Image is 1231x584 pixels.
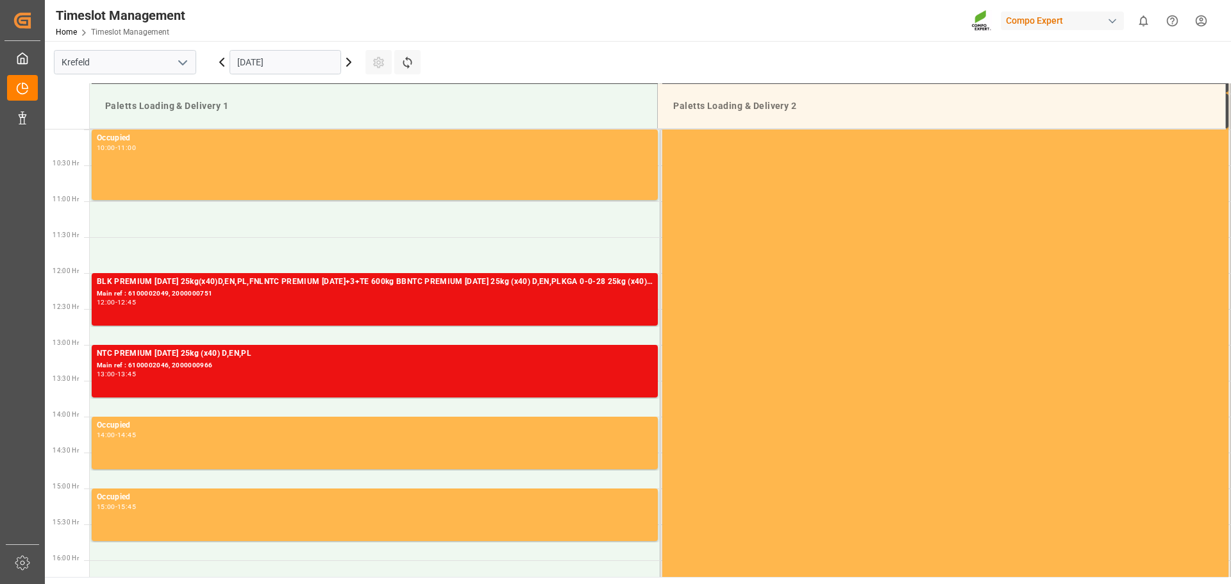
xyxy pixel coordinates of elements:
[53,519,79,526] span: 15:30 Hr
[115,432,117,438] div: -
[97,132,653,145] div: Occupied
[97,371,115,377] div: 13:00
[56,6,185,25] div: Timeslot Management
[97,360,653,371] div: Main ref : 6100002046, 2000000966
[97,145,115,151] div: 10:00
[117,432,136,438] div: 14:45
[53,231,79,238] span: 11:30 Hr
[1001,8,1129,33] button: Compo Expert
[172,53,192,72] button: open menu
[97,432,115,438] div: 14:00
[97,347,653,360] div: NTC PREMIUM [DATE] 25kg (x40) D,EN,PL
[100,94,647,118] div: Paletts Loading & Delivery 1
[53,339,79,346] span: 13:00 Hr
[117,371,136,377] div: 13:45
[971,10,992,32] img: Screenshot%202023-09-29%20at%2010.02.21.png_1712312052.png
[53,375,79,382] span: 13:30 Hr
[97,288,653,299] div: Main ref : 6100002049, 2000000751
[53,483,79,490] span: 15:00 Hr
[1129,6,1158,35] button: show 0 new notifications
[97,276,653,288] div: BLK PREMIUM [DATE] 25kg(x40)D,EN,PL,FNLNTC PREMIUM [DATE]+3+TE 600kg BBNTC PREMIUM [DATE] 25kg (x...
[1001,12,1124,30] div: Compo Expert
[115,145,117,151] div: -
[56,28,77,37] a: Home
[53,267,79,274] span: 12:00 Hr
[53,555,79,562] span: 16:00 Hr
[53,160,79,167] span: 10:30 Hr
[97,299,115,305] div: 12:00
[53,303,79,310] span: 12:30 Hr
[1158,6,1187,35] button: Help Center
[668,94,1215,118] div: Paletts Loading & Delivery 2
[54,50,196,74] input: Type to search/select
[117,145,136,151] div: 11:00
[117,504,136,510] div: 15:45
[97,419,653,432] div: Occupied
[117,299,136,305] div: 12:45
[97,504,115,510] div: 15:00
[97,491,653,504] div: Occupied
[230,50,341,74] input: DD.MM.YYYY
[53,411,79,418] span: 14:00 Hr
[115,504,117,510] div: -
[53,447,79,454] span: 14:30 Hr
[115,299,117,305] div: -
[53,196,79,203] span: 11:00 Hr
[115,371,117,377] div: -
